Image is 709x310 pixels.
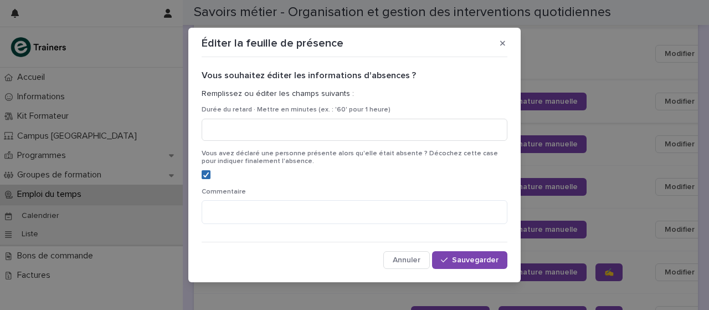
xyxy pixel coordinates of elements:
button: Annuler [383,251,430,269]
font: Durée du retard · Mettre en minutes (ex. : '60' pour 1 heure) [202,106,391,113]
font: Vous avez déclaré une personne présente alors qu'elle était absente ? Décochez cette case pour in... [202,150,498,165]
font: Sauvegarder [452,256,499,264]
button: Sauvegarder [432,251,507,269]
font: Annuler [393,256,420,264]
font: Vous souhaitez éditer les informations d'absences ? [202,71,416,80]
font: Éditer la feuille de présence [202,38,343,49]
font: Remplissez ou éditer les champs suivants : [202,90,354,98]
font: Commentaire [202,189,246,195]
